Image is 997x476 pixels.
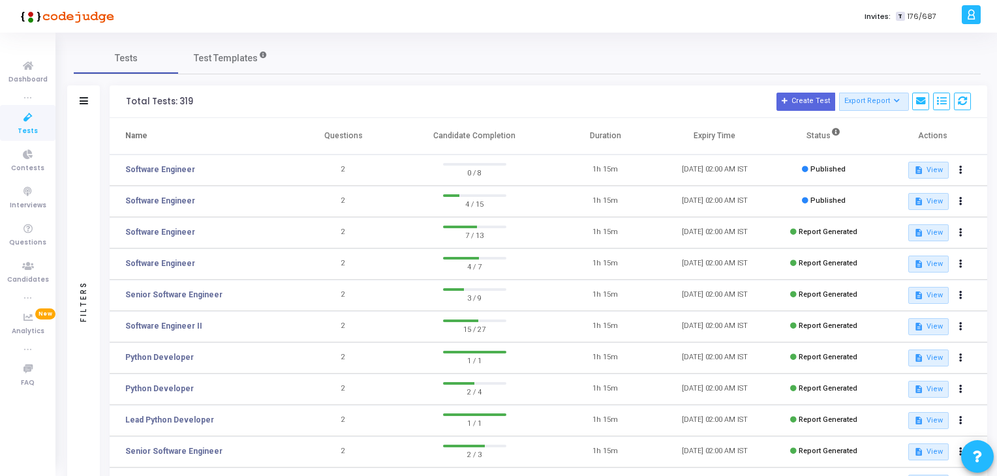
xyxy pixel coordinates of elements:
td: [DATE] 02:00 AM IST [660,248,769,280]
span: New [35,308,55,320]
a: Software Engineer [125,164,195,175]
button: View [908,318,948,335]
td: 2 [289,374,398,405]
a: Software Engineer [125,195,195,207]
mat-icon: description [914,385,923,394]
td: 2 [289,280,398,311]
span: 0 / 8 [443,166,506,179]
span: Report Generated [799,447,857,455]
span: Contests [11,163,44,174]
span: Report Generated [799,353,857,361]
td: [DATE] 02:00 AM IST [660,155,769,186]
td: [DATE] 02:00 AM IST [660,342,769,374]
span: Report Generated [799,228,857,236]
td: 2 [289,311,398,342]
span: FAQ [21,378,35,389]
button: View [908,193,948,210]
span: Tests [18,126,38,137]
span: Questions [9,237,46,248]
td: 1h 15m [551,374,660,405]
span: Dashboard [8,74,48,85]
td: 1h 15m [551,186,660,217]
button: View [908,224,948,241]
mat-icon: description [914,416,923,425]
span: 176/687 [908,11,936,22]
td: [DATE] 02:00 AM IST [660,436,769,468]
mat-icon: description [914,197,923,206]
td: 2 [289,436,398,468]
td: [DATE] 02:00 AM IST [660,217,769,248]
span: 4 / 7 [443,260,506,273]
button: View [908,162,948,179]
span: Analytics [12,326,44,337]
td: 1h 15m [551,280,660,311]
span: Report Generated [799,384,857,393]
span: 1 / 1 [443,353,506,366]
span: 1 / 1 [443,416,506,429]
mat-icon: description [914,353,923,363]
td: [DATE] 02:00 AM IST [660,311,769,342]
span: 15 / 27 [443,322,506,335]
button: View [908,350,948,366]
label: Invites: [865,11,891,22]
td: 1h 15m [551,217,660,248]
button: View [908,256,948,273]
mat-icon: description [914,228,923,237]
span: 7 / 13 [443,228,506,241]
td: 1h 15m [551,342,660,374]
th: Status [769,118,878,155]
span: 2 / 3 [443,447,506,460]
td: [DATE] 02:00 AM IST [660,280,769,311]
td: 2 [289,186,398,217]
span: 4 / 15 [443,197,506,210]
td: [DATE] 02:00 AM IST [660,186,769,217]
a: Lead Python Developer [125,414,214,426]
span: Interviews [10,200,46,211]
mat-icon: description [914,322,923,331]
td: 1h 15m [551,311,660,342]
span: Tests [115,52,138,65]
span: Test Templates [194,52,258,65]
div: Total Tests: 319 [126,97,193,107]
span: Report Generated [799,259,857,267]
th: Name [110,118,289,155]
mat-icon: description [914,166,923,175]
span: Published [810,196,846,205]
span: Report Generated [799,321,857,330]
th: Questions [289,118,398,155]
button: View [908,381,948,398]
button: View [908,412,948,429]
th: Actions [878,118,987,155]
td: 2 [289,155,398,186]
a: Software Engineer [125,258,195,269]
button: View [908,287,948,304]
mat-icon: description [914,447,923,456]
td: 2 [289,405,398,436]
a: Python Developer [125,351,194,363]
span: Published [810,165,846,173]
a: Senior Software Engineer [125,289,222,301]
span: 2 / 4 [443,385,506,398]
button: Export Report [839,93,909,111]
a: Software Engineer II [125,320,202,332]
mat-icon: description [914,260,923,269]
th: Expiry Time [660,118,769,155]
button: Create Test [776,93,835,111]
th: Candidate Completion [398,118,551,155]
img: logo [16,3,114,29]
span: 3 / 9 [443,291,506,304]
td: 1h 15m [551,405,660,436]
span: Report Generated [799,415,857,424]
span: Report Generated [799,290,857,299]
td: 2 [289,342,398,374]
td: [DATE] 02:00 AM IST [660,374,769,405]
span: Candidates [7,275,49,286]
mat-icon: description [914,291,923,300]
button: View [908,443,948,460]
td: [DATE] 02:00 AM IST [660,405,769,436]
td: 1h 15m [551,155,660,186]
td: 1h 15m [551,248,660,280]
a: Python Developer [125,383,194,394]
td: 2 [289,248,398,280]
td: 1h 15m [551,436,660,468]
